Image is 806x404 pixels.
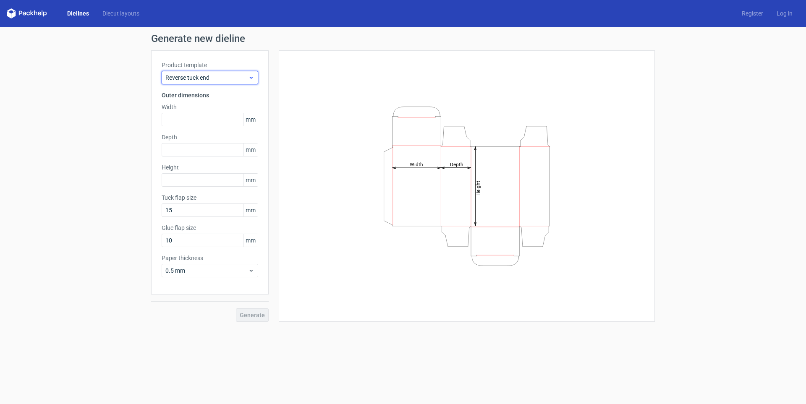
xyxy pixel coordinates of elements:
label: Glue flap size [162,224,258,232]
tspan: Depth [450,161,463,167]
label: Height [162,163,258,172]
span: mm [243,204,258,216]
span: mm [243,174,258,186]
a: Dielines [60,9,96,18]
tspan: Height [475,180,481,195]
label: Depth [162,133,258,141]
span: 0.5 mm [165,266,248,275]
a: Diecut layouts [96,9,146,18]
tspan: Width [410,161,423,167]
label: Product template [162,61,258,69]
label: Paper thickness [162,254,258,262]
h3: Outer dimensions [162,91,258,99]
a: Log in [770,9,799,18]
label: Width [162,103,258,111]
span: mm [243,143,258,156]
label: Tuck flap size [162,193,258,202]
span: mm [243,234,258,247]
h1: Generate new dieline [151,34,655,44]
span: mm [243,113,258,126]
span: Reverse tuck end [165,73,248,82]
a: Register [735,9,770,18]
